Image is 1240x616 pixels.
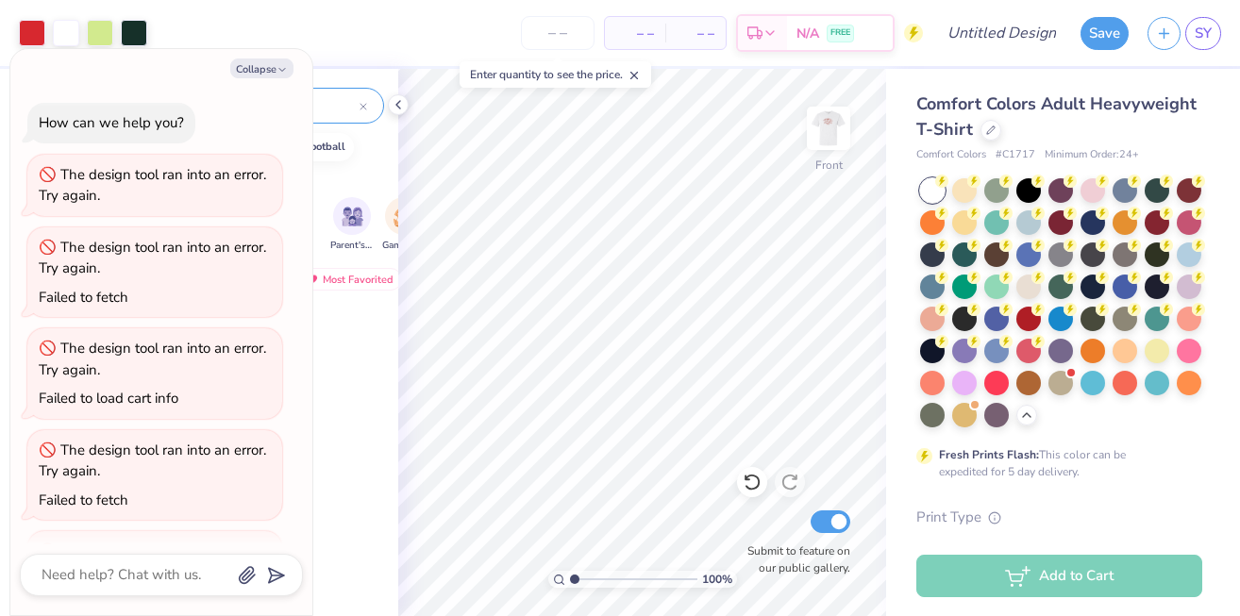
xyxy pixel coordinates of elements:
[39,339,266,379] div: The design tool ran into an error. Try again.
[830,26,850,40] span: FREE
[295,268,402,291] div: Most Favorited
[39,113,184,132] div: How can we help you?
[616,24,654,43] span: – –
[677,24,714,43] span: – –
[39,165,266,206] div: The design tool ran into an error. Try again.
[932,14,1071,52] input: Untitled Design
[815,157,843,174] div: Front
[39,441,266,481] div: The design tool ran into an error. Try again.
[39,491,128,509] div: Failed to fetch
[39,288,128,307] div: Failed to fetch
[702,571,732,588] span: 100 %
[382,197,426,253] div: filter for Game Day
[330,197,374,253] button: filter button
[382,197,426,253] button: filter button
[737,542,850,576] label: Submit to feature on our public gallery.
[276,133,354,161] button: football
[996,147,1035,163] span: # C1717
[330,197,374,253] div: filter for Parent's Weekend
[916,507,1202,528] div: Print Type
[916,92,1197,141] span: Comfort Colors Adult Heavyweight T-Shirt
[39,389,178,408] div: Failed to load cart info
[796,24,819,43] span: N/A
[460,61,651,88] div: Enter quantity to see the price.
[342,206,363,227] img: Parent's Weekend Image
[1045,147,1139,163] span: Minimum Order: 24 +
[330,239,374,253] span: Parent's Weekend
[521,16,595,50] input: – –
[394,206,415,227] img: Game Day Image
[916,147,986,163] span: Comfort Colors
[939,446,1171,480] div: This color can be expedited for 5 day delivery.
[230,58,293,78] button: Collapse
[1081,17,1129,50] button: Save
[39,238,266,278] div: The design tool ran into an error. Try again.
[1185,17,1221,50] a: SY
[939,447,1039,462] strong: Fresh Prints Flash:
[305,142,345,152] div: football
[382,239,426,253] span: Game Day
[810,109,847,147] img: Front
[39,541,266,582] div: The design tool ran into an error. Try again.
[1195,23,1212,44] span: SY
